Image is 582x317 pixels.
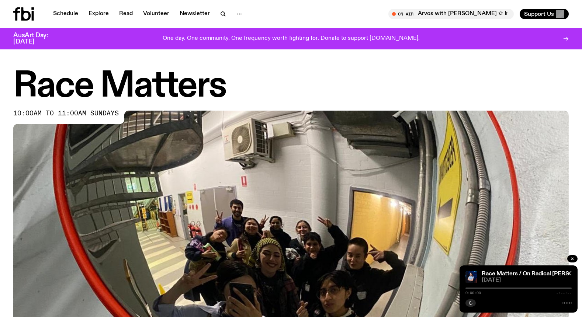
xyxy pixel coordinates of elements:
[49,9,83,19] a: Schedule
[524,11,554,17] span: Support Us
[13,111,119,116] span: 10:00am to 11:00am sundays
[482,278,572,283] span: [DATE]
[556,291,572,295] span: -:--:--
[13,32,60,45] h3: AusArt Day: [DATE]
[388,9,514,19] button: On AirArvos with [PERSON_NAME] ✩ Interview: [PERSON_NAME]
[13,70,569,103] h1: Race Matters
[139,9,174,19] a: Volunteer
[84,9,113,19] a: Explore
[163,35,420,42] p: One day. One community. One frequency worth fighting for. Donate to support [DOMAIN_NAME].
[520,9,569,19] button: Support Us
[115,9,137,19] a: Read
[465,291,481,295] span: 0:00:00
[175,9,214,19] a: Newsletter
